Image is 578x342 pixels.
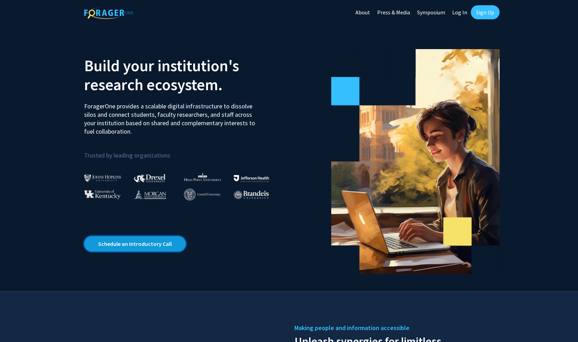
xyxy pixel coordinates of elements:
iframe: Chat [5,310,30,337]
a: Sign Up [471,5,499,19]
img: University of Kentucky [84,190,121,199]
p: Trusted by leading organizations [84,141,284,161]
img: Thomas Jefferson University [234,175,269,182]
img: High Point University [184,173,221,181]
img: Cornell University [184,189,220,200]
img: Drexel University [134,174,165,182]
img: Morgan State University [134,190,166,199]
h5: Making people and information accessible [294,323,494,333]
img: Johns Hopkins University [84,174,121,182]
img: ForagerOne Logo [84,7,133,19]
a: Opens in a new tab [84,236,186,252]
img: Brandeis University [234,190,269,199]
h2: Build your institution's research ecosystem. [84,56,284,94]
p: ForagerOne provides a scalable digital infrastructure to dissolve silos and connect students, fac... [84,97,260,136]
